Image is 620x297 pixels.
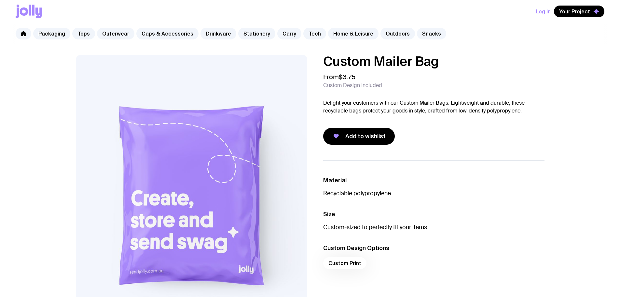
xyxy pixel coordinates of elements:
a: Packaging [33,28,70,39]
a: Snacks [417,28,446,39]
h3: Size [323,210,544,218]
a: Carry [277,28,301,39]
button: Log In [536,6,551,17]
span: Add to wishlist [345,132,386,140]
h3: Custom Design Options [323,244,544,252]
p: Custom-sized to perfectly fit your items [323,223,544,231]
span: Custom Design Included [323,82,382,89]
button: Add to wishlist [323,128,395,145]
h1: Custom Mailer Bag [323,55,544,68]
span: Your Project [559,8,590,15]
p: Recyclable polypropylene [323,189,544,197]
a: Home & Leisure [328,28,379,39]
a: Drinkware [200,28,236,39]
a: Tech [303,28,326,39]
button: Your Project [554,6,604,17]
h3: Material [323,176,544,184]
span: $3.75 [339,73,355,81]
a: Tops [72,28,95,39]
a: Outerwear [97,28,134,39]
a: Caps & Accessories [136,28,199,39]
a: Outdoors [380,28,415,39]
span: From [323,73,355,81]
a: Stationery [238,28,275,39]
p: Delight your customers with our Custom Mailer Bags. Lightweight and durable, these recyclable bag... [323,99,544,115]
